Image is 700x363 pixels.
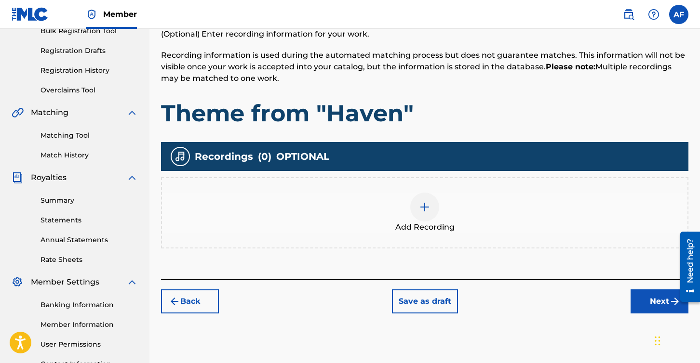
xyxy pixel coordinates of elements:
div: Help [644,5,663,24]
a: Statements [40,215,138,225]
span: Matching [31,107,68,118]
a: Banking Information [40,300,138,310]
a: Public Search [619,5,638,24]
img: recording [175,151,186,162]
a: User Permissions [40,339,138,350]
a: Annual Statements [40,235,138,245]
img: Member Settings [12,276,23,288]
a: Registration History [40,65,138,76]
img: 7ee5dd4eb1f8a8e3ef2f.svg [169,296,180,307]
a: Bulk Registration Tool [40,26,138,36]
img: help [648,9,660,20]
a: Matching Tool [40,130,138,141]
span: Member [103,9,137,20]
span: Member Settings [31,276,99,288]
img: expand [126,172,138,183]
a: Summary [40,195,138,206]
span: Royalties [31,172,67,183]
img: add [419,201,431,213]
span: Recording information is used during the automated matching process but does not guarantee matche... [161,51,685,83]
span: Add Recording [395,221,455,233]
div: Drag [655,326,660,355]
h1: Theme from "Haven" [161,99,688,128]
a: Member Information [40,320,138,330]
span: (Optional) Enter recording information for your work. [161,29,369,39]
span: OPTIONAL [276,149,329,164]
div: User Menu [669,5,688,24]
a: Match History [40,150,138,160]
strong: Please note: [546,62,595,71]
button: Save as draft [392,289,458,313]
iframe: Chat Widget [652,317,700,363]
img: expand [126,276,138,288]
iframe: Resource Center [673,228,700,306]
img: Royalties [12,172,23,183]
a: Registration Drafts [40,46,138,56]
img: Matching [12,107,24,118]
img: search [623,9,634,20]
span: Recordings [195,149,253,164]
img: MLC Logo [12,7,49,21]
img: expand [126,107,138,118]
span: ( 0 ) [258,149,271,164]
img: f7272a7cc735f4ea7f67.svg [669,296,681,307]
a: Rate Sheets [40,255,138,265]
img: Top Rightsholder [86,9,97,20]
button: Back [161,289,219,313]
a: Overclaims Tool [40,85,138,95]
button: Next [631,289,688,313]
